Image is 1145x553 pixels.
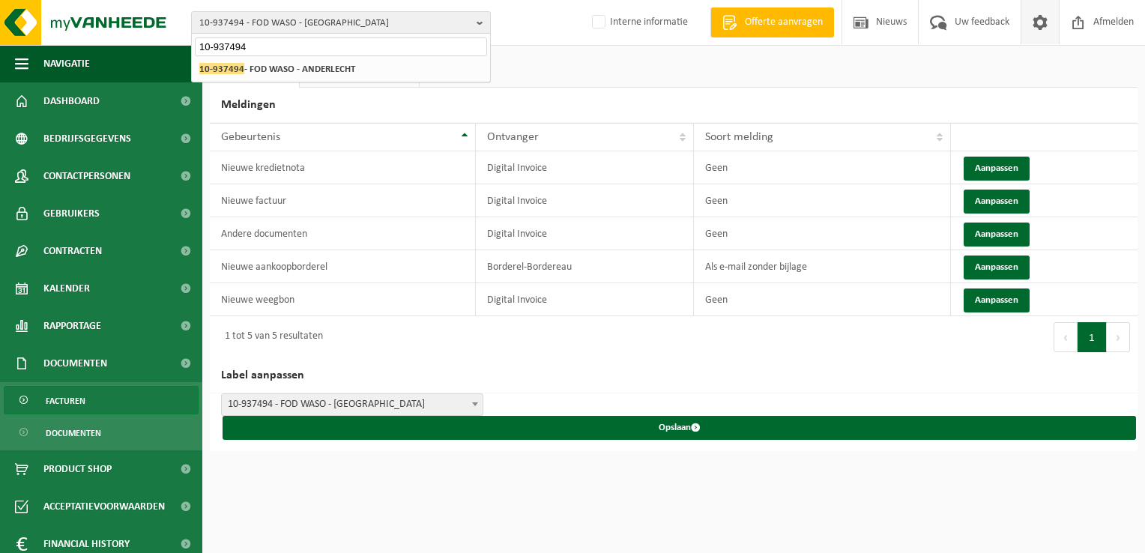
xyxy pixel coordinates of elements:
td: Geen [694,184,951,217]
td: Nieuwe aankoopborderel [210,250,476,283]
h2: Label aanpassen [210,358,1138,393]
button: Previous [1054,322,1078,352]
button: Next [1107,322,1130,352]
span: 10-937494 - FOD WASO - ANDERLECHT [221,393,483,416]
td: Digital Invoice [476,184,695,217]
span: Bedrijfsgegevens [43,120,131,157]
span: 10-937494 [199,63,244,74]
td: Nieuwe kredietnota [210,151,476,184]
a: Facturen [4,386,199,414]
td: Andere documenten [210,217,476,250]
span: Soort melding [705,131,773,143]
span: Facturen [46,387,85,415]
span: Offerte aanvragen [741,15,827,30]
span: Ontvanger [487,131,539,143]
td: Digital Invoice [476,151,695,184]
span: Documenten [43,345,107,382]
span: Acceptatievoorwaarden [43,488,165,525]
button: Opslaan [223,416,1136,440]
button: 10-937494 - FOD WASO - [GEOGRAPHIC_DATA] [191,11,491,34]
a: Documenten [4,418,199,447]
td: Nieuwe factuur [210,184,476,217]
strong: - FOD WASO - ANDERLECHT [199,63,355,74]
span: Rapportage [43,307,101,345]
td: Geen [694,151,951,184]
span: Contracten [43,232,102,270]
button: Aanpassen [964,256,1030,279]
td: Digital Invoice [476,217,695,250]
td: Digital Invoice [476,283,695,316]
span: Navigatie [43,45,90,82]
h2: Meldingen [210,88,1138,123]
button: 1 [1078,322,1107,352]
td: Geen [694,283,951,316]
button: Aanpassen [964,223,1030,247]
td: Geen [694,217,951,250]
span: 10-937494 - FOD WASO - ANDERLECHT [222,394,483,415]
span: Dashboard [43,82,100,120]
td: Nieuwe weegbon [210,283,476,316]
span: Contactpersonen [43,157,130,195]
input: Zoeken naar gekoppelde vestigingen [195,37,487,56]
button: Aanpassen [964,190,1030,214]
span: Gebruikers [43,195,100,232]
span: Product Shop [43,450,112,488]
button: Aanpassen [964,157,1030,181]
td: Borderel-Bordereau [476,250,695,283]
a: Offerte aanvragen [710,7,834,37]
div: 1 tot 5 van 5 resultaten [217,324,323,351]
td: Als e-mail zonder bijlage [694,250,951,283]
span: 10-937494 - FOD WASO - [GEOGRAPHIC_DATA] [199,12,471,34]
button: Aanpassen [964,288,1030,312]
span: Documenten [46,419,101,447]
label: Interne informatie [589,11,688,34]
span: Kalender [43,270,90,307]
span: Gebeurtenis [221,131,280,143]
